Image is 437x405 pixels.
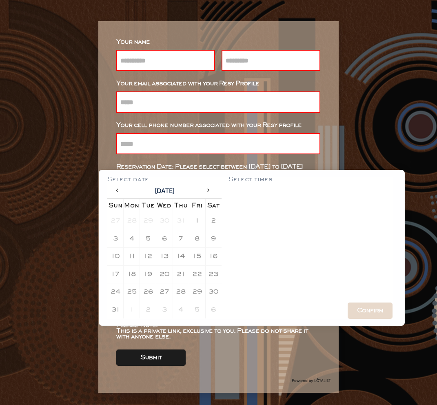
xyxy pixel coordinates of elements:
div: 27 [111,218,120,224]
div: 17 [111,271,120,277]
div: 2 [211,218,216,224]
div: 25 [127,289,137,295]
div: 4 [178,307,183,313]
div: 9 [211,236,216,242]
div: 8 [195,236,200,242]
div: Tue [142,203,155,209]
div: 24 [111,289,120,295]
div: 26 [143,289,153,295]
div: 22 [192,271,202,277]
div: Select date [107,177,222,182]
div: 6 [162,236,167,242]
div: 27 [160,289,169,295]
div: 16 [209,254,217,259]
div: Select times [228,177,393,182]
div: 14 [177,254,185,259]
div: Mon [124,203,139,209]
div: Fri [192,203,203,209]
div: 28 [127,218,137,224]
div: Sun [109,203,122,209]
div: 31 [177,218,185,224]
div: 31 [111,307,120,313]
div: 1 [195,218,199,224]
div: 21 [177,271,185,277]
div: 23 [209,271,218,277]
div: Your name [116,39,320,45]
div: 13 [160,254,169,259]
div: 11 [129,254,135,259]
div: 3 [162,307,167,313]
div: Reservation Date: Please select between [DATE] to [DATE] [116,164,320,170]
div: Your cell phone number associated with your Resy profile [116,122,320,128]
div: 28 [176,289,186,295]
div: Wed [157,203,171,209]
div: 15 [193,254,201,259]
div: 18 [128,271,136,277]
div: 2 [146,307,151,313]
div: 29 [192,289,202,295]
div: 29 [143,218,153,224]
div: 3 [113,236,118,242]
div: Submit [140,355,162,360]
div: 7 [178,236,183,242]
div: 20 [160,271,169,277]
div: Sat [207,203,220,209]
div: 4 [129,236,134,242]
div: Confirm [357,308,383,314]
div: [DATE] [155,187,174,194]
div: 30 [160,218,169,224]
div: 5 [146,236,151,242]
div: Your email associated with your Resy Profile [116,81,320,87]
div: Please Note: This is a private link, exclusive to you. Please do not share it with anyone else. [116,323,320,340]
div: 30 [209,289,218,295]
div: 10 [111,254,120,259]
div: 5 [195,307,200,313]
div: 19 [144,271,152,277]
div: Thu [174,203,188,209]
img: Group%2048096278.svg [292,376,331,385]
div: 1 [130,307,133,313]
div: 12 [144,254,152,259]
div: 6 [211,307,216,313]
